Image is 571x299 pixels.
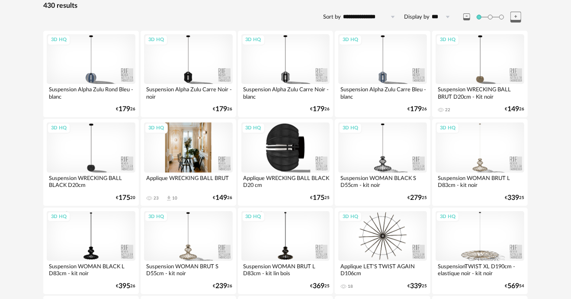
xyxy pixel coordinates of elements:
[216,195,228,201] span: 149
[43,119,139,206] a: 3D HQ Suspension WRECKING BALL BLACK D20cm €17520
[507,283,519,289] span: 569
[213,283,233,289] div: € 26
[238,208,334,294] a: 3D HQ Suspension WOMAN BRUT L D83cm - kit lin bois €36925
[213,195,233,201] div: € 26
[310,106,330,112] div: € 26
[436,261,524,278] div: SuspensionTWIST XL D190cm - elastique noir - kit noir
[505,106,524,112] div: € 26
[407,106,427,112] div: € 26
[407,195,427,201] div: € 25
[505,283,524,289] div: € 54
[432,208,528,294] a: 3D HQ SuspensionTWIST XL D190cm - elastique noir - kit noir €56954
[116,106,135,112] div: € 26
[216,283,228,289] span: 239
[436,35,459,45] div: 3D HQ
[119,283,130,289] span: 395
[242,123,265,134] div: 3D HQ
[339,212,362,222] div: 3D HQ
[445,107,450,113] div: 22
[241,84,330,101] div: Suspension Alpha Zulu Carre Noir - blanc
[116,195,135,201] div: € 20
[323,13,341,21] label: Sort by
[436,84,524,101] div: Suspension WRECKING BALL BRUT D20cm - Kit noir
[242,35,265,45] div: 3D HQ
[410,283,422,289] span: 339
[216,106,228,112] span: 179
[436,173,524,190] div: Suspension WOMAN BRUT L D83cm - kit noir
[144,123,168,134] div: 3D HQ
[432,31,528,117] a: 3D HQ Suspension WRECKING BALL BRUT D20cm - Kit noir 22 €14926
[242,212,265,222] div: 3D HQ
[43,31,139,117] a: 3D HQ Suspension Alpha Zulu Rond Bleu - blanc €17926
[141,119,236,206] a: 3D HQ Applique WRECKING BALL BRUT 23 Download icon 10 €14926
[119,106,130,112] span: 179
[335,119,430,206] a: 3D HQ Suspension WOMAN BLACK S D55cm - kit noir €27925
[338,84,427,101] div: Suspension Alpha Zulu Carre Bleu - blanc
[310,283,330,289] div: € 25
[436,212,459,222] div: 3D HQ
[144,212,168,222] div: 3D HQ
[238,119,334,206] a: 3D HQ Applique WRECKING BALL BLACK D20 cm €17525
[348,284,353,289] div: 18
[339,123,362,134] div: 3D HQ
[144,173,233,190] div: Applique WRECKING BALL BRUT
[338,173,427,190] div: Suspension WOMAN BLACK S D55cm - kit noir
[241,261,330,278] div: Suspension WOMAN BRUT L D83cm - kit lin bois
[172,196,177,201] div: 10
[154,196,159,201] div: 23
[238,31,334,117] a: 3D HQ Suspension Alpha Zulu Carre Noir - blanc €17926
[47,261,135,278] div: Suspension WOMAN BLACK L D83cm - kit noir
[47,84,135,101] div: Suspension Alpha Zulu Rond Bleu - blanc
[43,208,139,294] a: 3D HQ Suspension WOMAN BLACK L D83cm - kit noir €39526
[47,212,71,222] div: 3D HQ
[335,31,430,117] a: 3D HQ Suspension Alpha Zulu Carre Bleu - blanc €17926
[339,35,362,45] div: 3D HQ
[119,195,130,201] span: 175
[141,208,236,294] a: 3D HQ Suspension WOMAN BRUT S D55cm - kit noir €23926
[313,106,324,112] span: 179
[407,283,427,289] div: € 25
[47,173,135,190] div: Suspension WRECKING BALL BLACK D20cm
[410,195,422,201] span: 279
[432,119,528,206] a: 3D HQ Suspension WOMAN BRUT L D83cm - kit noir €33925
[310,195,330,201] div: € 25
[338,261,427,278] div: Applique LET'S TWIST AGAIN D106cm
[144,261,233,278] div: Suspension WOMAN BRUT S D55cm - kit noir
[47,123,71,134] div: 3D HQ
[313,283,324,289] span: 369
[410,106,422,112] span: 179
[116,283,135,289] div: € 26
[404,13,430,21] label: Display by
[144,35,168,45] div: 3D HQ
[505,195,524,201] div: € 25
[213,106,233,112] div: € 26
[144,84,233,101] div: Suspension Alpha Zulu Carre Noir - noir
[166,195,172,202] span: Download icon
[335,208,430,294] a: 3D HQ Applique LET'S TWIST AGAIN D106cm 18 €33925
[507,195,519,201] span: 339
[43,1,528,10] div: 430 results
[507,106,519,112] span: 149
[436,123,459,134] div: 3D HQ
[241,173,330,190] div: Applique WRECKING BALL BLACK D20 cm
[313,195,324,201] span: 175
[47,35,71,45] div: 3D HQ
[141,31,236,117] a: 3D HQ Suspension Alpha Zulu Carre Noir - noir €17926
